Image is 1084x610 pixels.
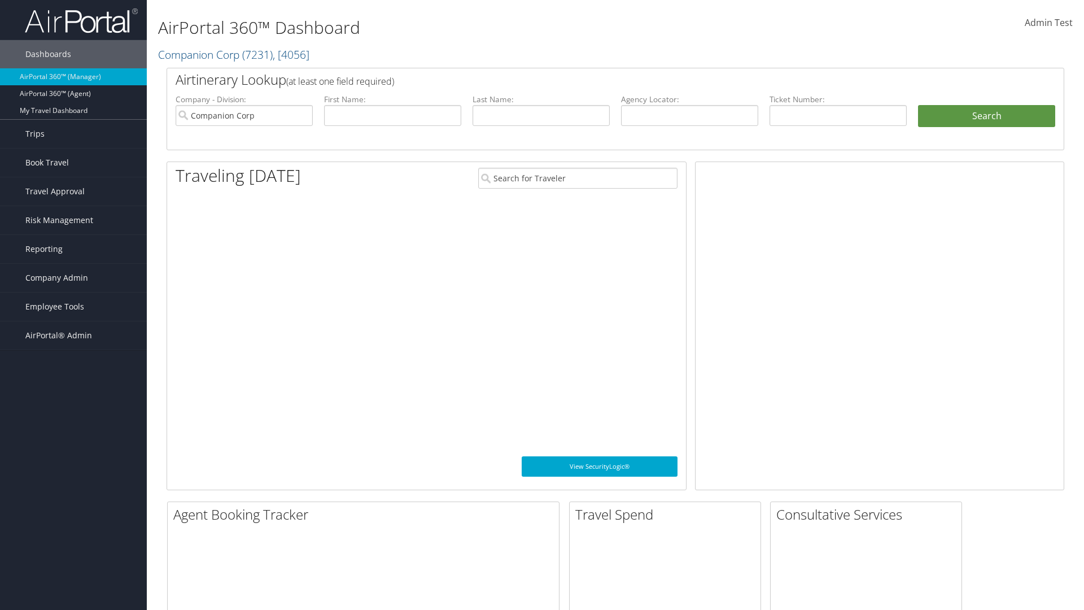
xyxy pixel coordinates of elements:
h2: Travel Spend [575,505,760,524]
span: Risk Management [25,206,93,234]
span: , [ 4056 ] [273,47,309,62]
label: Company - Division: [176,94,313,105]
span: Book Travel [25,149,69,177]
span: Trips [25,120,45,148]
h1: AirPortal 360™ Dashboard [158,16,768,40]
span: Travel Approval [25,177,85,206]
span: Company Admin [25,264,88,292]
span: ( 7231 ) [242,47,273,62]
input: Search for Traveler [478,168,677,189]
label: Last Name: [473,94,610,105]
label: First Name: [324,94,461,105]
a: Admin Test [1025,6,1073,41]
span: AirPortal® Admin [25,321,92,350]
button: Search [918,105,1055,128]
span: Reporting [25,235,63,263]
h2: Agent Booking Tracker [173,505,559,524]
h2: Consultative Services [776,505,961,524]
span: Admin Test [1025,16,1073,29]
span: Dashboards [25,40,71,68]
label: Ticket Number: [770,94,907,105]
label: Agency Locator: [621,94,758,105]
a: View SecurityLogic® [522,456,677,477]
a: Companion Corp [158,47,309,62]
h1: Traveling [DATE] [176,164,301,188]
h2: Airtinerary Lookup [176,70,981,89]
span: Employee Tools [25,293,84,321]
span: (at least one field required) [286,75,394,88]
img: airportal-logo.png [25,7,138,34]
